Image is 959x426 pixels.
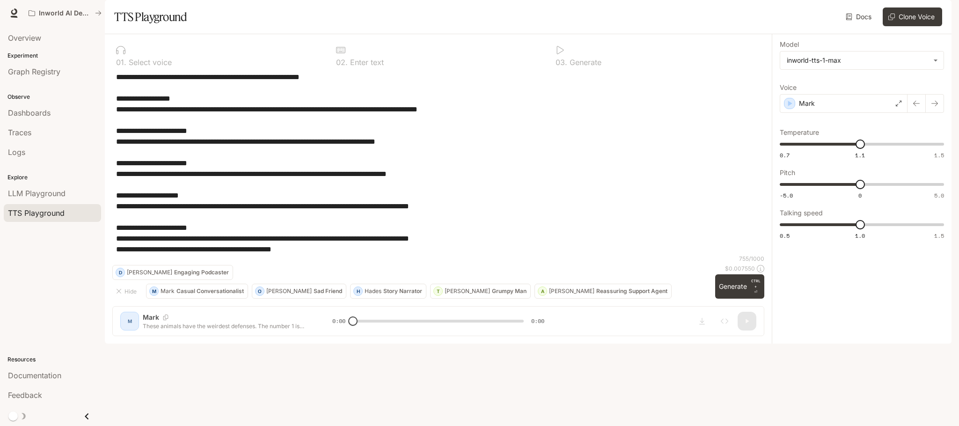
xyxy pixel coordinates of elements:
[780,41,799,48] p: Model
[126,59,172,66] p: Select voice
[266,288,312,294] p: [PERSON_NAME]
[858,191,862,199] span: 0
[883,7,942,26] button: Clone Voice
[855,232,865,240] span: 1.0
[780,84,797,91] p: Voice
[430,284,531,299] button: T[PERSON_NAME]Grumpy Man
[725,264,755,272] p: $ 0.007550
[116,59,126,66] p: 0 1 .
[787,56,929,65] div: inworld-tts-1-max
[780,191,793,199] span: -5.0
[336,59,348,66] p: 0 2 .
[844,7,875,26] a: Docs
[780,129,819,136] p: Temperature
[256,284,264,299] div: O
[174,270,229,275] p: Engaging Podcaster
[112,284,142,299] button: Hide
[116,265,124,280] div: D
[751,278,761,295] p: ⏎
[348,59,384,66] p: Enter text
[780,210,823,216] p: Talking speed
[596,288,667,294] p: Reassuring Support Agent
[127,270,172,275] p: [PERSON_NAME]
[534,284,672,299] button: A[PERSON_NAME]Reassuring Support Agent
[492,288,527,294] p: Grumpy Man
[354,284,362,299] div: H
[715,274,764,299] button: GenerateCTRL +⏎
[445,288,490,294] p: [PERSON_NAME]
[538,284,547,299] div: A
[314,288,342,294] p: Sad Friend
[799,99,815,108] p: Mark
[114,7,187,26] h1: TTS Playground
[365,288,381,294] p: Hades
[112,265,233,280] button: D[PERSON_NAME]Engaging Podcaster
[934,232,944,240] span: 1.5
[549,288,594,294] p: [PERSON_NAME]
[383,288,422,294] p: Story Narrator
[176,288,244,294] p: Casual Conversationalist
[751,278,761,289] p: CTRL +
[780,151,790,159] span: 0.7
[855,151,865,159] span: 1.1
[252,284,346,299] button: O[PERSON_NAME]Sad Friend
[556,59,567,66] p: 0 3 .
[739,255,764,263] p: 755 / 1000
[434,284,442,299] div: T
[934,191,944,199] span: 5.0
[146,284,248,299] button: MMarkCasual Conversationalist
[39,9,91,17] p: Inworld AI Demos
[780,51,944,69] div: inworld-tts-1-max
[24,4,106,22] button: All workspaces
[780,169,795,176] p: Pitch
[350,284,426,299] button: HHadesStory Narrator
[780,232,790,240] span: 0.5
[161,288,175,294] p: Mark
[150,284,158,299] div: M
[567,59,601,66] p: Generate
[934,151,944,159] span: 1.5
